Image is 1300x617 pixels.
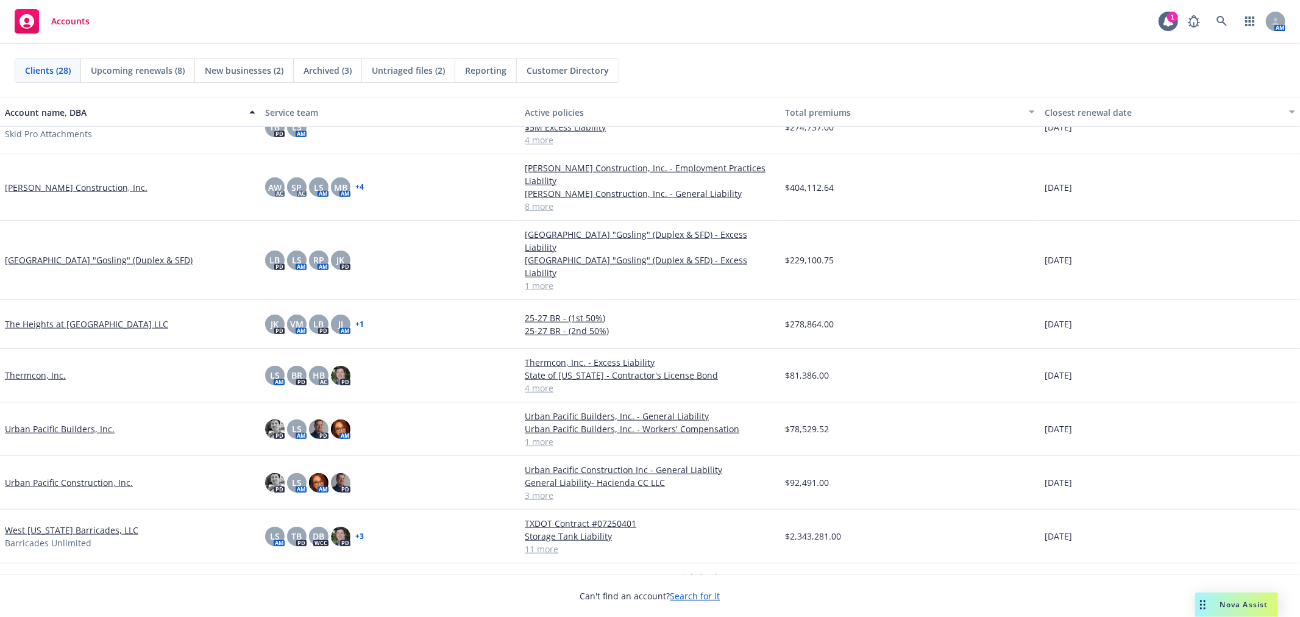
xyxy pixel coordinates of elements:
span: $92,491.00 [785,476,829,489]
a: Urban Pacific Construction, Inc. [5,476,133,489]
div: Active policies [525,106,775,119]
span: DB [313,530,324,543]
img: photo [331,419,350,439]
span: $278,864.00 [785,318,834,330]
span: Customer Directory [527,64,609,77]
img: photo [331,473,350,493]
span: Untriaged files (2) [372,64,445,77]
span: Upcoming renewals (8) [91,64,185,77]
a: + 3 [355,533,364,540]
span: Skid Pro Attachments [5,127,92,140]
a: Urban Pacific Builders, Inc. [5,423,115,435]
a: Report a Bug [1182,9,1206,34]
span: [DATE] [1045,530,1072,543]
a: 25-27 BR - (1st 50%) [525,312,775,324]
span: LS [270,369,280,382]
button: Nova Assist [1195,593,1278,617]
a: Thermcon, Inc. - Excess Liability [525,356,775,369]
img: photo [265,473,285,493]
span: [DATE] [1045,254,1072,266]
button: Total premiums [780,98,1040,127]
a: 4 more [525,134,775,146]
a: + 4 [355,184,364,191]
a: 11 more [525,543,775,555]
span: [DATE] [1045,423,1072,435]
div: Closest renewal date [1045,106,1282,119]
span: LS [292,254,302,266]
img: photo [265,419,285,439]
a: 1 more [525,435,775,448]
span: LS [292,423,302,435]
a: West [US_STATE] Barricades, LLC [5,524,138,537]
a: 1 more [525,279,775,292]
a: [GEOGRAPHIC_DATA] "Gosling" (Duplex & SFD) [5,254,193,266]
span: [DATE] [1045,121,1072,134]
a: Urban Pacific Builders, Inc. - Workers' Compensation [525,423,775,435]
a: State of [US_STATE] - Contractor's License Bond [525,369,775,382]
span: Accounts [51,16,90,26]
span: [DATE] [1045,476,1072,489]
img: photo [309,473,329,493]
a: Thermcon, Inc. [5,369,66,382]
a: Storage Tank Liability [525,530,775,543]
a: 25-27 BR - (2nd 50%) [525,324,775,337]
span: LS [270,530,280,543]
span: HB [313,369,325,382]
a: Urban Pacific Builders, Inc. - General Liability [525,410,775,423]
span: $404,112.64 [785,181,834,194]
span: LB [269,254,280,266]
a: 4 more [525,382,775,394]
a: Accounts [10,4,94,38]
span: LS [292,121,302,134]
button: Service team [260,98,520,127]
div: Account name, DBA [5,106,242,119]
span: LB [313,318,324,330]
a: [PERSON_NAME] Construction, Inc. - General Liability [525,187,775,200]
div: 1 [1167,12,1178,23]
a: TXDOT Contract #07250401 [525,517,775,530]
span: MB [334,181,347,194]
a: Urban Pacific Construction Inc - General Liability [525,463,775,476]
a: Search for it [670,590,720,602]
span: Archived (3) [304,64,352,77]
span: Barricades Unlimited [5,537,91,549]
span: AW [268,181,282,194]
span: Clients (28) [25,64,71,77]
a: [PERSON_NAME] Construction, Inc. - Employment Practices Liability [525,162,775,187]
span: New businesses (2) [205,64,283,77]
span: JK [336,254,344,266]
span: [DATE] [1045,181,1072,194]
span: JJ [338,318,343,330]
a: General Liability- Hacienda CC LLC [525,476,775,489]
span: TB [269,121,280,134]
span: Nova Assist [1220,599,1268,610]
span: [DATE] [1045,369,1072,382]
a: Search [1210,9,1234,34]
div: Drag to move [1195,593,1210,617]
span: Can't find an account? [580,590,720,602]
span: RP [313,254,324,266]
a: 8 more [525,200,775,213]
a: + 1 [355,321,364,328]
span: BR [291,369,302,382]
button: Active policies [520,98,780,127]
span: [DATE] [1045,318,1072,330]
a: [GEOGRAPHIC_DATA] "Gosling" (Duplex & SFD) - Excess Liability [525,254,775,279]
a: [PERSON_NAME] Ways, Inc. - Commercial Flood [525,571,775,583]
a: [PERSON_NAME] Construction, Inc. [5,181,147,194]
span: JK [271,318,279,330]
span: $229,100.75 [785,254,834,266]
a: Switch app [1238,9,1262,34]
span: $81,386.00 [785,369,829,382]
img: photo [331,366,350,385]
div: Total premiums [785,106,1022,119]
button: Closest renewal date [1040,98,1300,127]
div: Service team [265,106,516,119]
